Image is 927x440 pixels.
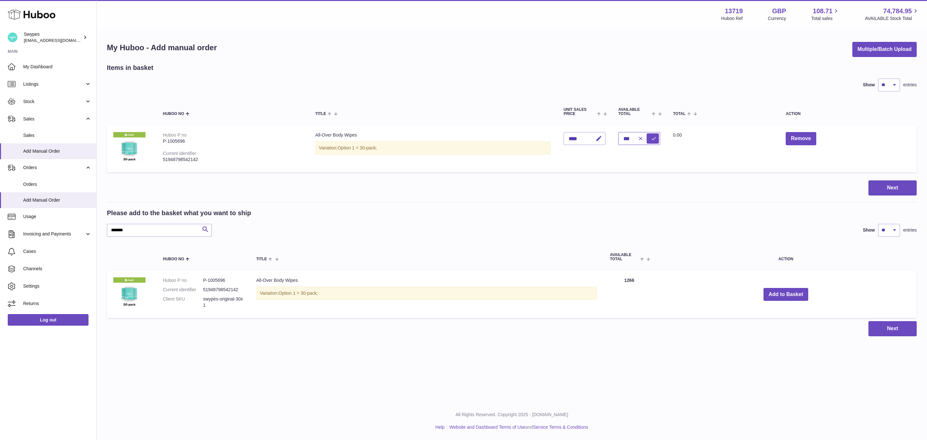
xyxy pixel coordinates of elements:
[23,148,91,154] span: Add Manual Order
[23,81,85,87] span: Listings
[852,42,917,57] button: Multiple/Batch Upload
[725,7,743,15] strong: 13719
[903,82,917,88] span: entries
[673,112,686,116] span: Total
[618,108,650,116] span: AVAILABLE Total
[865,7,919,22] a: 74,784.95 AVAILABLE Stock Total
[163,277,203,283] dt: Huboo P no
[786,132,816,145] button: Remove
[883,7,912,15] span: 74,784.95
[163,257,184,261] span: Huboo no
[903,227,917,233] span: entries
[256,257,267,261] span: Title
[24,38,95,43] span: [EMAIL_ADDRESS][DOMAIN_NAME]
[113,132,145,164] img: All-Over Body Wipes
[163,157,303,163] div: 51948798542142
[338,145,377,150] span: Option 1 = 30-pack;
[23,197,91,203] span: Add Manual Order
[763,288,809,301] button: Add to Basket
[23,181,91,187] span: Orders
[163,138,303,144] div: P-1005696
[203,277,243,283] dd: P-1005696
[449,425,525,430] a: Website and Dashboard Terms of Use
[23,116,85,122] span: Sales
[811,7,840,22] a: 108.71 Total sales
[107,209,251,217] h2: Please add to the basket what you want to ship
[655,246,917,268] th: Action
[23,165,85,171] span: Orders
[533,425,588,430] a: Service Terms & Conditions
[107,43,217,53] h1: My Huboo - Add manual order
[447,424,588,430] li: and
[163,287,203,293] dt: Current identifier
[813,7,832,15] span: 108.71
[113,277,145,310] img: All-Over Body Wipes
[23,301,91,307] span: Returns
[23,214,91,220] span: Usage
[315,141,551,155] div: Variation:
[721,15,743,22] div: Huboo Ref
[23,99,85,105] span: Stock
[564,108,595,116] span: Unit Sales Price
[23,283,91,289] span: Settings
[107,63,154,72] h2: Items in basket
[23,248,91,254] span: Cases
[863,227,875,233] label: Show
[309,126,557,172] td: All-Over Body Wipes
[250,271,604,318] td: All-Over Body Wipes
[102,412,922,418] p: All Rights Reserved. Copyright 2025 - [DOMAIN_NAME]
[772,7,786,15] strong: GBP
[865,15,919,22] span: AVAILABLE Stock Total
[8,314,89,326] a: Log out
[673,132,682,138] span: 0.00
[203,287,243,293] dd: 51948798542142
[24,31,82,43] div: Swypes
[23,132,91,139] span: Sales
[863,82,875,88] label: Show
[23,231,85,237] span: Invoicing and Payments
[868,321,917,336] button: Next
[278,291,318,296] span: Option 1 = 30-pack;
[315,112,326,116] span: Title
[23,64,91,70] span: My Dashboard
[610,253,639,261] span: AVAILABLE Total
[868,180,917,196] button: Next
[256,287,597,300] div: Variation:
[8,33,17,42] img: internalAdmin-13719@internal.huboo.com
[23,266,91,272] span: Channels
[163,132,187,138] div: Huboo P no
[163,151,196,156] div: Current identifier
[203,296,243,308] dd: swypes-original-30x1
[811,15,840,22] span: Total sales
[163,112,184,116] span: Huboo no
[786,112,910,116] div: Action
[163,296,203,308] dt: Client SKU
[435,425,445,430] a: Help
[604,271,655,318] td: 1266
[768,15,786,22] div: Currency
